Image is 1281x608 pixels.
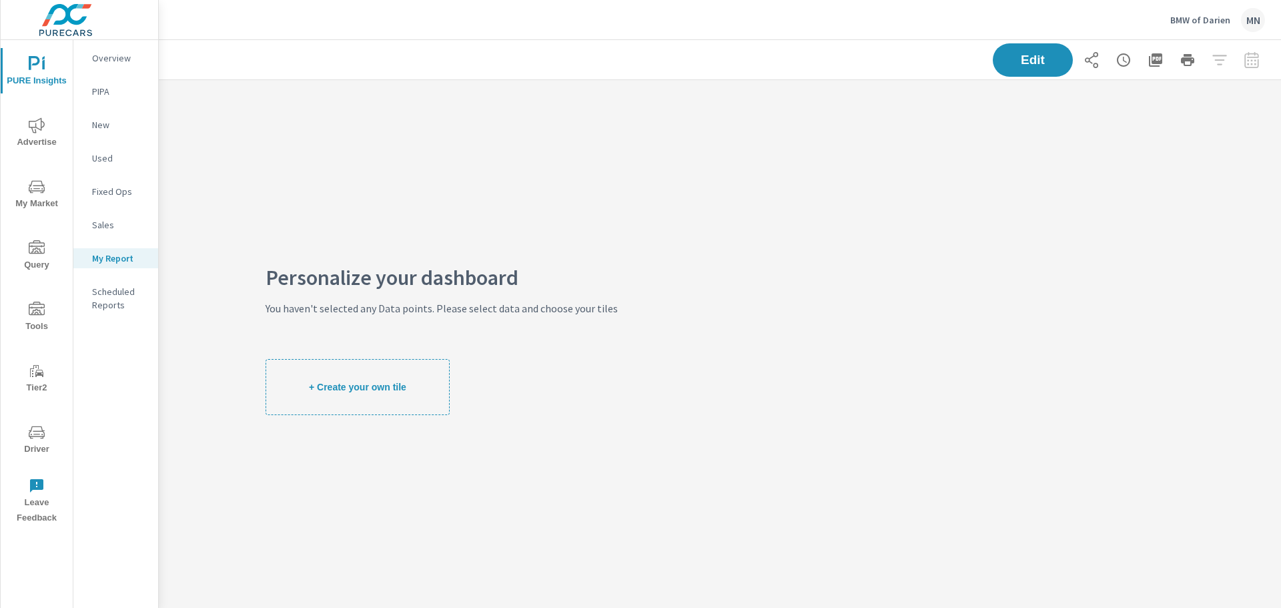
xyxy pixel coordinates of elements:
p: BMW of Darien [1170,14,1230,26]
div: My Report [73,248,158,268]
div: Sales [73,215,158,235]
button: Share Report [1078,47,1105,73]
span: Tier2 [5,363,69,396]
p: Scheduled Reports [92,285,147,312]
span: Query [5,240,69,273]
span: Advertise [5,117,69,150]
div: Fixed Ops [73,182,158,202]
button: Print Report [1174,47,1201,73]
button: + Create your own tile [266,359,450,415]
span: Leave Feedback [5,478,69,526]
div: New [73,115,158,135]
button: Edit [993,43,1073,77]
span: + Create your own tile [309,381,406,393]
div: MN [1241,8,1265,32]
span: Tools [5,302,69,334]
div: PIPA [73,81,158,101]
div: Scheduled Reports [73,282,158,315]
p: Fixed Ops [92,185,147,198]
span: You haven't selected any Data points. Please select data and choose your tiles [266,300,618,359]
p: Used [92,151,147,165]
span: Driver [5,424,69,457]
div: Used [73,148,158,168]
p: Sales [92,218,147,232]
span: PURE Insights [5,56,69,89]
span: Personalize your dashboard [266,271,618,300]
div: nav menu [1,40,73,531]
p: PIPA [92,85,147,98]
div: Overview [73,48,158,68]
p: My Report [92,252,147,265]
span: My Market [5,179,69,212]
button: "Export Report to PDF" [1142,47,1169,73]
span: Edit [1006,54,1059,66]
p: New [92,118,147,131]
p: Overview [92,51,147,65]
